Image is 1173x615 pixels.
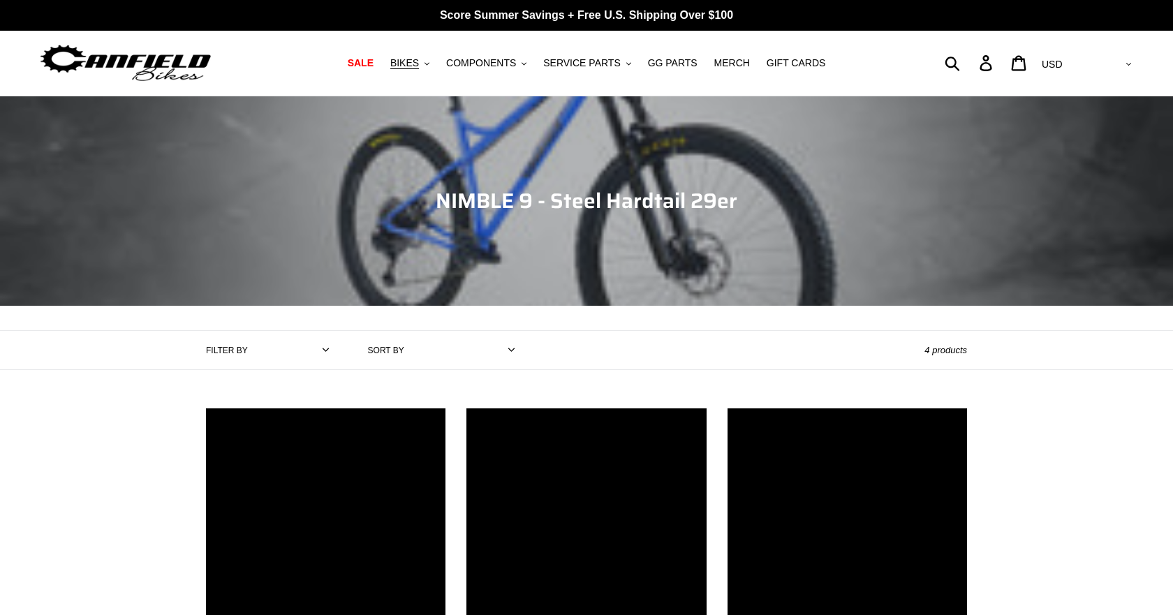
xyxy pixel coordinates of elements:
[446,57,516,69] span: COMPONENTS
[648,57,698,69] span: GG PARTS
[952,47,988,78] input: Search
[760,54,833,73] a: GIFT CARDS
[390,57,419,69] span: BIKES
[341,54,381,73] a: SALE
[348,57,374,69] span: SALE
[38,41,213,85] img: Canfield Bikes
[543,57,620,69] span: SERVICE PARTS
[206,344,248,357] label: Filter by
[368,344,404,357] label: Sort by
[536,54,637,73] button: SERVICE PARTS
[439,54,533,73] button: COMPONENTS
[767,57,826,69] span: GIFT CARDS
[924,345,967,355] span: 4 products
[383,54,436,73] button: BIKES
[707,54,757,73] a: MERCH
[714,57,750,69] span: MERCH
[641,54,704,73] a: GG PARTS
[436,184,737,217] span: NIMBLE 9 - Steel Hardtail 29er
